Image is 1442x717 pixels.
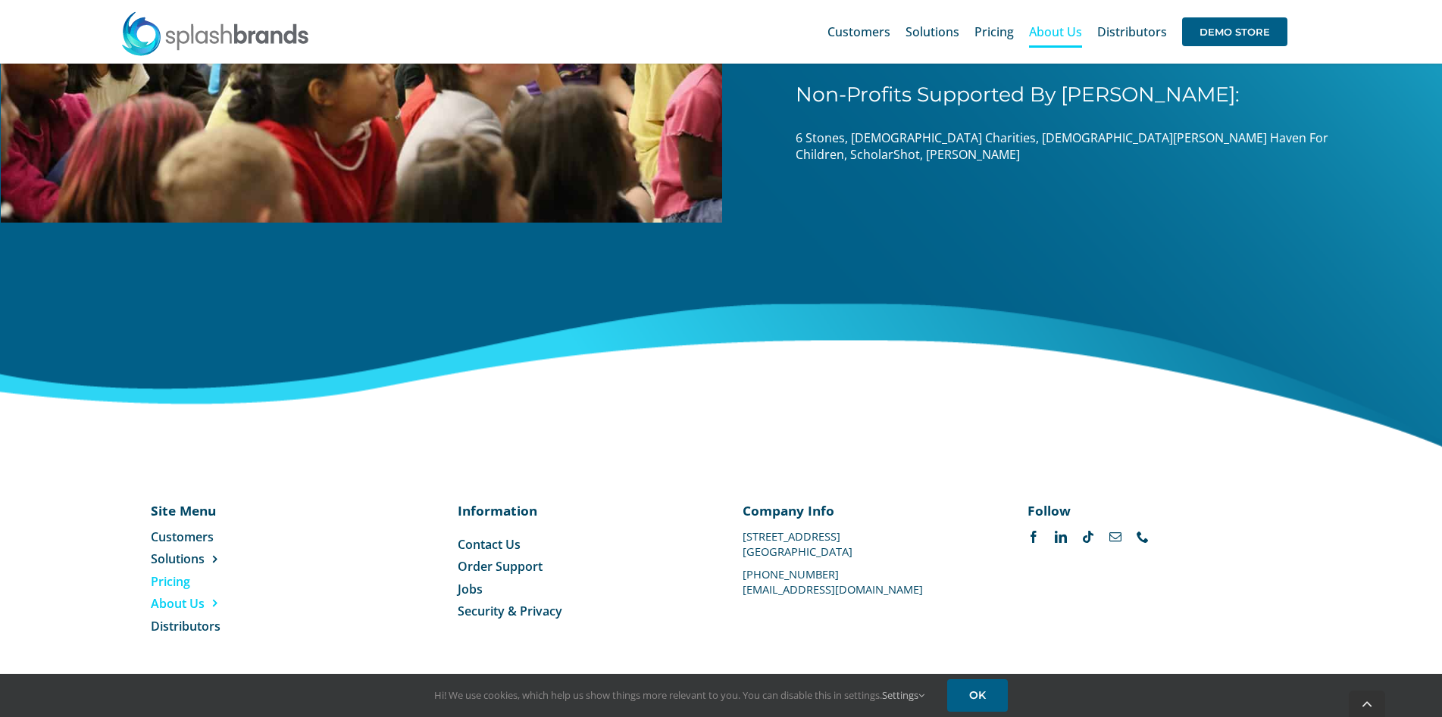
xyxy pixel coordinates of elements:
a: About Us [151,595,305,612]
a: facebook [1028,531,1040,543]
p: Information [458,501,699,519]
span: DEMO STORE [1182,17,1287,46]
a: Settings [882,688,924,702]
a: Solutions [151,550,305,567]
p: Follow [1028,501,1268,519]
nav: Main Menu Sticky [827,8,1287,56]
a: Customers [827,8,890,56]
span: Customers [827,26,890,38]
a: phone [1137,531,1149,543]
img: SplashBrands.com Logo [120,11,310,56]
a: mail [1109,531,1121,543]
a: Contact Us [458,536,699,553]
nav: Menu [151,528,305,634]
span: Solutions [906,26,959,38]
span: About Us [151,595,205,612]
span: Pricing [974,26,1014,38]
span: Order Support [458,558,543,575]
nav: Menu [458,536,699,620]
a: DEMO STORE [1182,8,1287,56]
a: Security & Privacy [458,603,699,619]
span: Distributors [1097,26,1167,38]
span: About Us [1029,26,1082,38]
a: linkedin [1055,531,1067,543]
span: Contact Us [458,536,521,553]
a: Order Support [458,558,699,575]
a: OK [947,679,1008,712]
p: Company Info [743,501,984,519]
a: Customers [151,528,305,545]
a: tiktok [1082,531,1094,543]
span: Hi! We use cookies, which help us show things more relevant to you. You can disable this in setti... [434,688,924,702]
span: Security & Privacy [458,603,562,619]
a: Distributors [151,618,305,634]
span: 6 Stones, [DEMOGRAPHIC_DATA] Charities, [DEMOGRAPHIC_DATA][PERSON_NAME] Haven For Children, Schol... [796,129,1328,163]
span: Pricing [151,573,190,590]
a: Distributors [1097,8,1167,56]
span: Customers [151,528,214,545]
a: Pricing [151,573,305,590]
a: Jobs [458,581,699,597]
span: Distributors [151,618,221,634]
span: Solutions [151,550,205,567]
span: Jobs [458,581,483,597]
span: Non-Profits Supported By [PERSON_NAME]: [796,82,1240,107]
p: Site Menu [151,501,305,519]
a: Pricing [974,8,1014,56]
